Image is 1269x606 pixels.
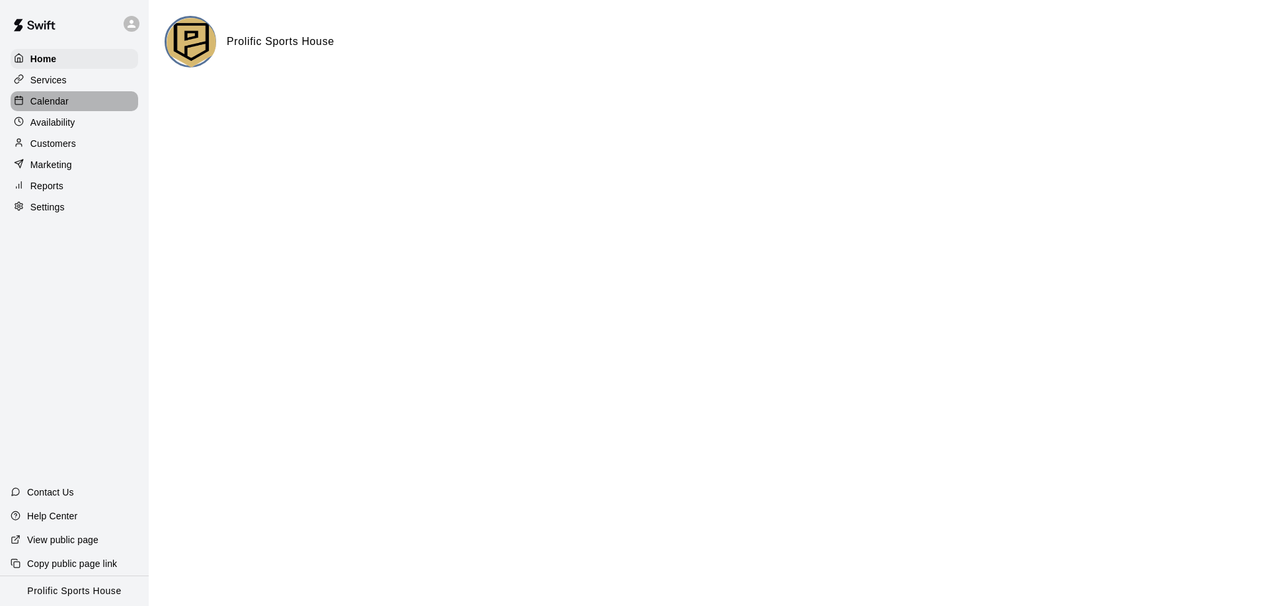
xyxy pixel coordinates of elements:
p: Copy public page link [27,557,117,570]
p: Settings [30,200,65,214]
p: View public page [27,533,98,546]
p: Customers [30,137,76,150]
p: Services [30,73,67,87]
p: Calendar [30,95,69,108]
a: Calendar [11,91,138,111]
a: Availability [11,112,138,132]
p: Prolific Sports House [27,584,121,598]
p: Reports [30,179,63,193]
a: Home [11,49,138,69]
a: Services [11,70,138,90]
p: Marketing [30,158,72,171]
a: Settings [11,197,138,217]
a: Marketing [11,155,138,175]
p: Availability [30,116,75,129]
a: Customers [11,134,138,153]
h6: Prolific Sports House [227,33,334,50]
p: Home [30,52,57,65]
a: Reports [11,176,138,196]
img: Prolific Sports House logo [167,18,216,67]
p: Help Center [27,509,77,523]
p: Contact Us [27,486,74,499]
